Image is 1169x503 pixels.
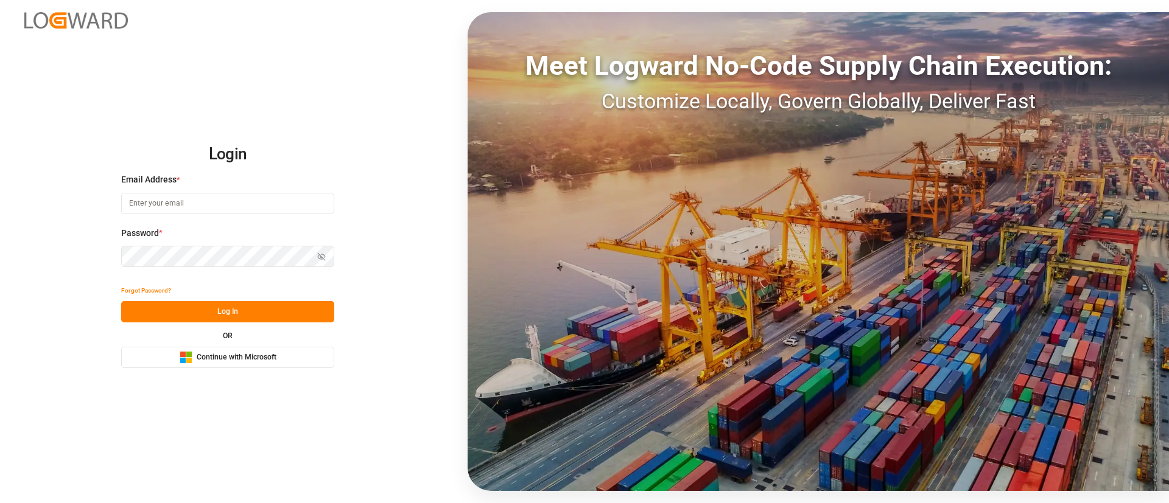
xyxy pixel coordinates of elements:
button: Forgot Password? [121,280,171,301]
button: Log In [121,301,334,322]
span: Continue with Microsoft [197,352,276,363]
button: Continue with Microsoft [121,347,334,368]
img: Logward_new_orange.png [24,12,128,29]
input: Enter your email [121,193,334,214]
small: OR [223,332,233,339]
span: Email Address [121,173,177,186]
div: Customize Locally, Govern Globally, Deliver Fast [468,86,1169,117]
div: Meet Logward No-Code Supply Chain Execution: [468,46,1169,86]
h2: Login [121,135,334,174]
span: Password [121,227,159,240]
